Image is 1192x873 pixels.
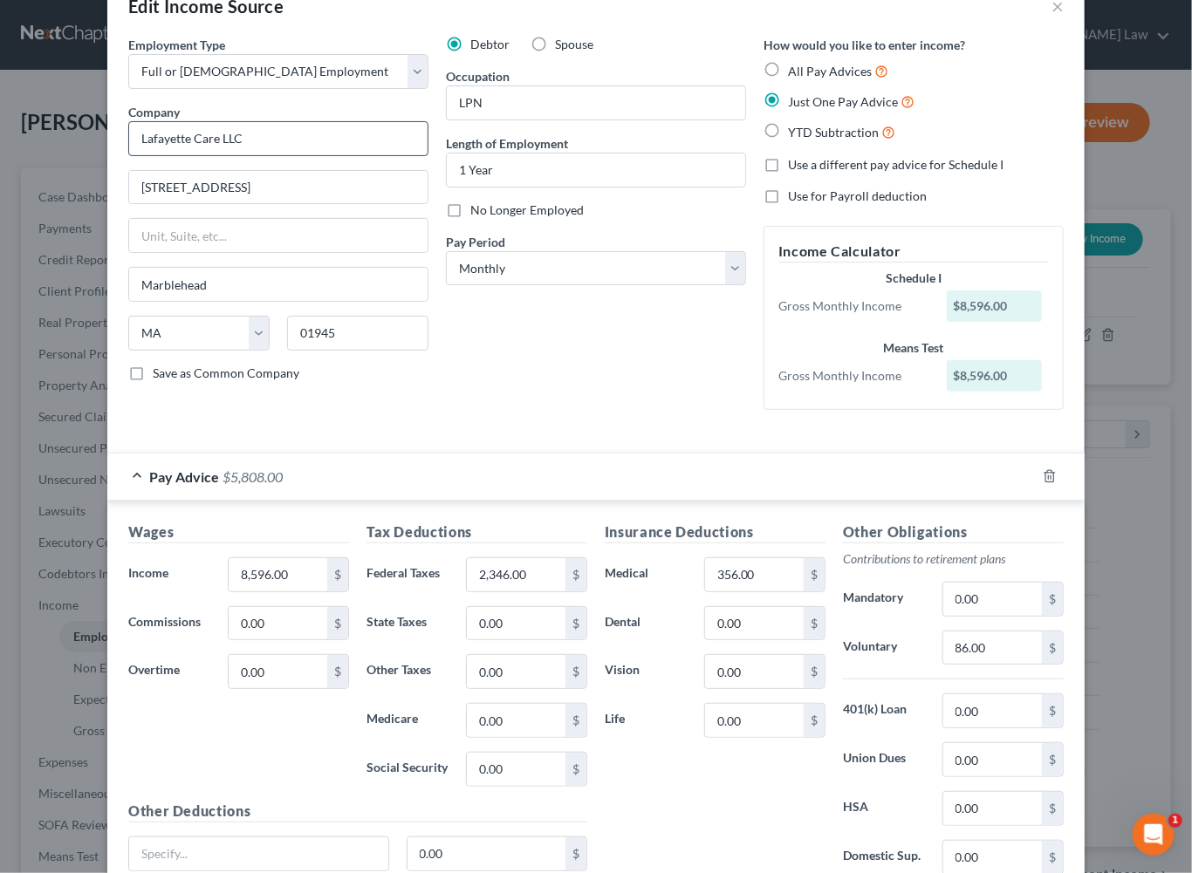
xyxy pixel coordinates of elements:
span: Pay Advice [149,468,219,485]
input: 0.00 [467,753,565,786]
span: Use for Payroll deduction [788,188,927,203]
input: 0.00 [467,607,565,640]
span: All Pay Advices [788,64,872,78]
span: YTD Subtraction [788,125,879,140]
input: 0.00 [467,655,565,688]
input: Enter city... [129,268,428,301]
label: Other Taxes [358,654,457,689]
label: Medicare [358,703,457,738]
input: 0.00 [943,583,1042,616]
input: Search company by name... [128,121,428,156]
span: Debtor [470,37,510,51]
div: Means Test [778,339,1049,357]
label: 401(k) Loan [834,693,934,728]
input: 0.00 [943,792,1042,825]
div: $ [804,704,825,737]
input: 0.00 [943,694,1042,727]
input: 0.00 [705,558,804,591]
label: Occupation [446,67,510,85]
p: Contributions to retirement plans [843,550,1064,568]
label: Social Security [358,752,457,787]
div: $ [1042,792,1063,825]
div: $ [1042,583,1063,616]
div: $8,596.00 [947,360,1043,392]
input: 0.00 [705,704,804,737]
label: Life [596,703,695,738]
input: 0.00 [705,607,804,640]
input: 0.00 [943,743,1042,776]
label: Union Dues [834,742,934,777]
div: $ [565,837,586,870]
input: 0.00 [229,655,327,688]
input: Unit, Suite, etc... [129,219,428,252]
div: $ [565,607,586,640]
div: $ [327,655,348,688]
label: Voluntary [834,631,934,665]
span: Save as Common Company [153,365,299,380]
input: Enter zip... [287,316,428,351]
label: Mandatory [834,582,934,617]
div: $ [565,704,586,737]
h5: Income Calculator [778,241,1049,263]
span: Employment Type [128,38,225,52]
input: Specify... [129,837,388,870]
label: Commissions [120,606,219,641]
span: Company [128,105,180,119]
label: Medical [596,557,695,592]
h5: Insurance Deductions [605,522,825,543]
div: $ [565,558,586,591]
h5: Wages [128,522,349,543]
span: Use a different pay advice for Schedule I [788,157,1004,172]
label: Dental [596,606,695,641]
div: $ [565,655,586,688]
input: 0.00 [705,655,804,688]
span: Pay Period [446,235,505,249]
label: How would you like to enter income? [764,36,965,54]
input: 0.00 [229,607,327,640]
input: 0.00 [467,704,565,737]
div: $ [1042,694,1063,727]
label: Federal Taxes [358,557,457,592]
div: $8,596.00 [947,290,1043,322]
input: 0.00 [229,558,327,591]
div: $ [804,607,825,640]
label: Length of Employment [446,134,568,153]
div: Gross Monthly Income [770,297,938,315]
div: $ [1042,743,1063,776]
label: Overtime [120,654,219,689]
input: -- [447,86,745,119]
div: Gross Monthly Income [770,367,938,385]
div: $ [565,753,586,786]
span: $5,808.00 [223,468,283,485]
div: $ [327,558,348,591]
label: Vision [596,654,695,689]
span: Just One Pay Advice [788,94,898,109]
div: $ [804,558,825,591]
span: 1 [1168,814,1182,828]
h5: Other Deductions [128,801,587,822]
div: $ [804,655,825,688]
input: 0.00 [467,558,565,591]
label: HSA [834,791,934,826]
span: Spouse [555,37,593,51]
input: Enter address... [129,171,428,204]
input: 0.00 [408,837,566,870]
label: State Taxes [358,606,457,641]
div: $ [327,607,348,640]
input: 0.00 [943,631,1042,665]
div: $ [1042,631,1063,665]
div: Schedule I [778,269,1049,287]
h5: Tax Deductions [367,522,587,543]
span: No Longer Employed [470,202,584,217]
span: Income [128,565,168,580]
input: ex: 2 years [447,153,745,187]
h5: Other Obligations [843,522,1064,543]
iframe: Intercom live chat [1133,814,1175,856]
